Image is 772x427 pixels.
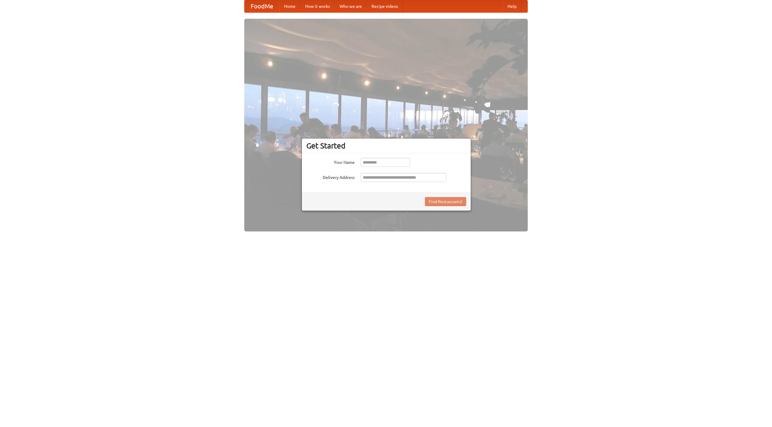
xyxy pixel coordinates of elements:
a: How it works [300,0,335,12]
a: Who we are [335,0,367,12]
a: Home [279,0,300,12]
label: Your Name [306,158,355,165]
h3: Get Started [306,141,466,150]
a: Help [503,0,521,12]
a: Recipe videos [367,0,403,12]
button: Find Restaurants! [425,197,466,206]
a: FoodMe [245,0,279,12]
label: Delivery Address [306,173,355,180]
